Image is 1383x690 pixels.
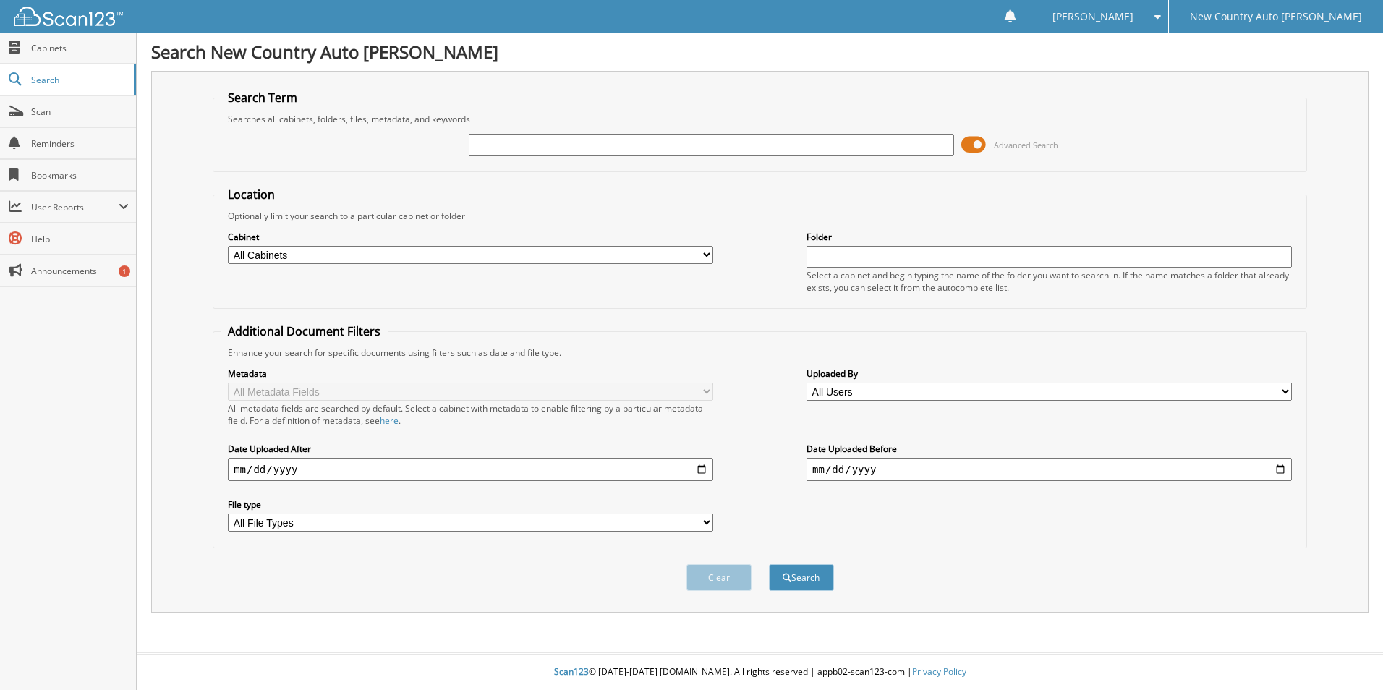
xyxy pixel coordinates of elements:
[31,106,129,118] span: Scan
[228,231,713,243] label: Cabinet
[228,402,713,427] div: All metadata fields are searched by default. Select a cabinet with metadata to enable filtering b...
[221,113,1299,125] div: Searches all cabinets, folders, files, metadata, and keywords
[221,187,282,203] legend: Location
[554,665,589,678] span: Scan123
[31,169,129,182] span: Bookmarks
[31,233,129,245] span: Help
[151,40,1369,64] h1: Search New Country Auto [PERSON_NAME]
[221,323,388,339] legend: Additional Document Filters
[228,458,713,481] input: start
[221,90,305,106] legend: Search Term
[31,265,129,277] span: Announcements
[137,655,1383,690] div: © [DATE]-[DATE] [DOMAIN_NAME]. All rights reserved | appb02-scan123-com |
[912,665,966,678] a: Privacy Policy
[221,346,1299,359] div: Enhance your search for specific documents using filters such as date and file type.
[686,564,752,591] button: Clear
[31,42,129,54] span: Cabinets
[119,265,130,277] div: 1
[807,443,1292,455] label: Date Uploaded Before
[769,564,834,591] button: Search
[31,74,127,86] span: Search
[807,367,1292,380] label: Uploaded By
[31,201,119,213] span: User Reports
[994,140,1058,150] span: Advanced Search
[228,498,713,511] label: File type
[221,210,1299,222] div: Optionally limit your search to a particular cabinet or folder
[1052,12,1133,21] span: [PERSON_NAME]
[380,414,399,427] a: here
[14,7,123,26] img: scan123-logo-white.svg
[807,231,1292,243] label: Folder
[228,367,713,380] label: Metadata
[228,443,713,455] label: Date Uploaded After
[1190,12,1362,21] span: New Country Auto [PERSON_NAME]
[807,458,1292,481] input: end
[807,269,1292,294] div: Select a cabinet and begin typing the name of the folder you want to search in. If the name match...
[31,137,129,150] span: Reminders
